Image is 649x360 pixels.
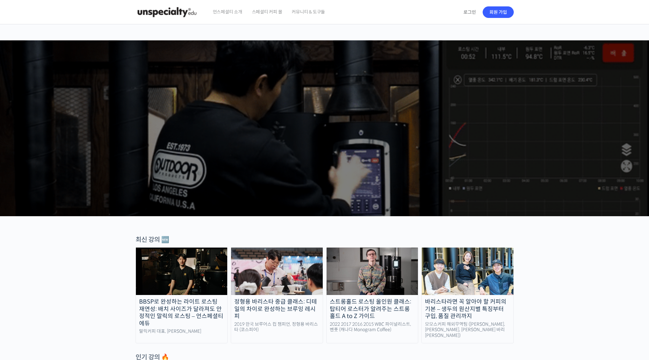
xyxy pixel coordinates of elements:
p: [PERSON_NAME]을 다하는 당신을 위해, 최고와 함께 만든 커피 클래스 [6,98,643,130]
a: 스트롱홀드 로스팅 올인원 클래스: 탑티어 로스터가 알려주는 스트롱홀드 A to Z 가이드 2022 2017 2016 2015 WBC 파이널리스트, 벤풋 (캐나다 Monogra... [326,247,419,343]
p: 시간과 장소에 구애받지 않고, 검증된 커리큘럼으로 [6,133,643,142]
div: BBSP로 완성하는 라이트 로스팅 재연성: 배치 사이즈가 달라져도 안정적인 말릭의 로스팅 – 언스페셜티 에듀 [136,298,228,327]
img: malic-roasting-class_course-thumbnail.jpg [136,248,228,295]
img: stronghold-roasting_course-thumbnail.jpg [327,248,418,295]
img: advanced-brewing_course-thumbnail.jpeg [231,248,323,295]
a: BBSP로 완성하는 라이트 로스팅 재연성: 배치 사이즈가 달라져도 안정적인 말릭의 로스팅 – 언스페셜티 에듀 말릭커피 대표, [PERSON_NAME] [136,247,228,343]
div: 스트롱홀드 로스팅 올인원 클래스: 탑티어 로스터가 알려주는 스트롱홀드 A to Z 가이드 [327,298,418,320]
div: 바리스타라면 꼭 알아야 할 커피의 기본 – 생두의 원산지별 특징부터 구입, 품질 관리까지 [422,298,513,320]
div: 최신 강의 🆕 [136,235,514,244]
a: 회원 가입 [483,6,514,18]
div: 말릭커피 대표, [PERSON_NAME] [136,329,228,334]
div: 2019 한국 브루어스 컵 챔피언, 정형용 바리스타 (코스피어) [231,322,323,333]
a: 바리스타라면 꼭 알아야 할 커피의 기본 – 생두의 원산지별 특징부터 구입, 품질 관리까지 모모스커피 해외무역팀 ([PERSON_NAME], [PERSON_NAME], [PER... [421,247,514,343]
img: momos_course-thumbnail.jpg [422,248,513,295]
a: 로그인 [460,5,480,20]
div: 2022 2017 2016 2015 WBC 파이널리스트, 벤풋 (캐나다 Monogram Coffee) [327,322,418,333]
div: 정형용 바리스타 중급 클래스: 디테일의 차이로 완성하는 브루잉 레시피 [231,298,323,320]
div: 모모스커피 해외무역팀 ([PERSON_NAME], [PERSON_NAME], [PERSON_NAME] 바리[PERSON_NAME]) [422,322,513,339]
a: 정형용 바리스타 중급 클래스: 디테일의 차이로 완성하는 브루잉 레시피 2019 한국 브루어스 컵 챔피언, 정형용 바리스타 (코스피어) [231,247,323,343]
